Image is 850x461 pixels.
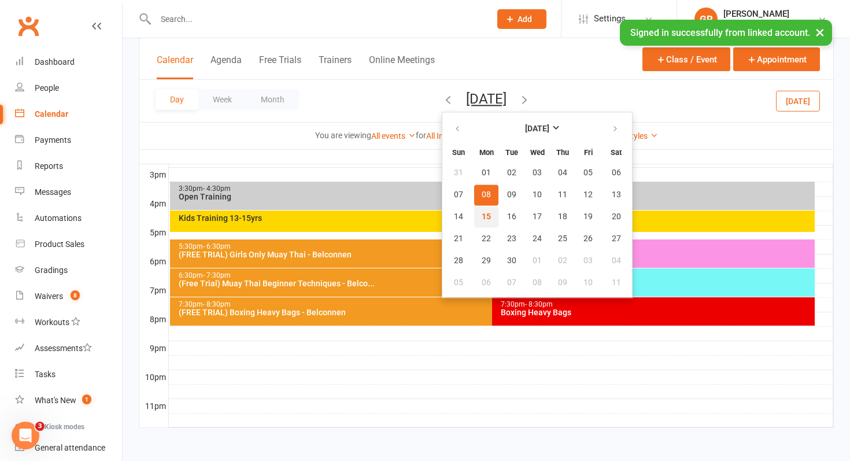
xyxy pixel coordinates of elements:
span: 07 [454,190,463,200]
th: 11pm [139,399,168,413]
span: 24 [533,234,542,244]
a: People [15,75,122,101]
button: 02 [550,250,575,271]
span: - 8:30pm [525,300,553,308]
strong: [DATE] [525,124,549,134]
span: - 6:30pm [203,242,231,250]
div: (FREE TRIAL) Girls Only Muay Thai - Belconnen [178,250,801,259]
span: 23 [507,234,516,244]
span: 09 [558,278,567,287]
span: 20 [612,212,621,222]
small: Monday [479,148,494,157]
span: 02 [558,256,567,265]
button: Trainers [319,54,352,79]
button: 08 [474,185,498,205]
span: 15 [482,212,491,222]
small: Wednesday [530,148,545,157]
div: [PERSON_NAME] [723,9,789,19]
span: - 4:30pm [203,185,231,193]
a: Payments [15,127,122,153]
span: 06 [612,168,621,178]
button: Day [156,89,198,110]
span: - 7:30pm [203,271,231,279]
div: Open Training [178,193,813,201]
th: 10pm [139,370,168,384]
button: 06 [601,163,631,183]
button: 09 [500,185,524,205]
button: 22 [474,228,498,249]
span: 10 [533,190,542,200]
button: Class / Event [642,47,730,71]
div: Kids Training 13-15yrs [178,214,813,222]
span: 08 [533,278,542,287]
button: 11 [550,185,575,205]
button: 04 [601,250,631,271]
a: Workouts [15,309,122,335]
button: 05 [576,163,600,183]
span: 11 [558,190,567,200]
button: 15 [474,206,498,227]
button: 23 [500,228,524,249]
button: [DATE] [776,90,820,111]
div: What's New [35,396,76,405]
div: Gradings [35,265,68,275]
button: 09 [550,272,575,293]
div: 7:30pm [178,301,801,308]
span: 21 [454,234,463,244]
span: 03 [583,256,593,265]
span: 25 [558,234,567,244]
a: Tasks [15,362,122,388]
small: Sunday [452,148,465,157]
button: 27 [601,228,631,249]
a: All Instructors [426,131,487,141]
span: 16 [507,212,516,222]
span: 29 [482,256,491,265]
small: Tuesday [505,148,518,157]
button: Free Trials [259,54,301,79]
span: 14 [454,212,463,222]
button: 02 [500,163,524,183]
button: 13 [601,185,631,205]
div: 6:30pm [500,272,812,279]
button: 07 [500,272,524,293]
a: Dashboard [15,49,122,75]
input: Search... [152,11,482,27]
button: Online Meetings [369,54,435,79]
div: 6:30pm [178,272,801,279]
small: Friday [584,148,593,157]
button: 14 [444,206,473,227]
span: 05 [454,278,463,287]
strong: You are viewing [315,131,371,140]
div: Tasks [35,370,56,379]
th: 3pm [139,167,168,182]
button: 29 [474,250,498,271]
span: 07 [507,278,516,287]
div: Girls Only Muay Thai [500,250,812,259]
span: 11 [612,278,621,287]
span: 03 [533,168,542,178]
a: Reports [15,153,122,179]
th: 4pm [139,196,168,211]
span: 10 [583,278,593,287]
a: Assessments [15,335,122,362]
a: Gradings [15,257,122,283]
th: 7pm [139,283,168,297]
button: 30 [500,250,524,271]
button: 17 [525,206,549,227]
iframe: Intercom live chat [12,422,39,449]
small: Thursday [556,148,569,157]
span: 09 [507,190,516,200]
button: 28 [444,250,473,271]
div: Calendar [35,109,68,119]
span: 08 [482,190,491,200]
th: 9pm [139,341,168,355]
span: 30 [507,256,516,265]
span: Settings [594,6,626,32]
div: Workouts [35,318,69,327]
span: 17 [533,212,542,222]
div: Muay Thai Techniques [500,279,812,287]
a: Waivers 8 [15,283,122,309]
button: Month [246,89,299,110]
div: Waivers [35,292,63,301]
a: Calendar [15,101,122,127]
